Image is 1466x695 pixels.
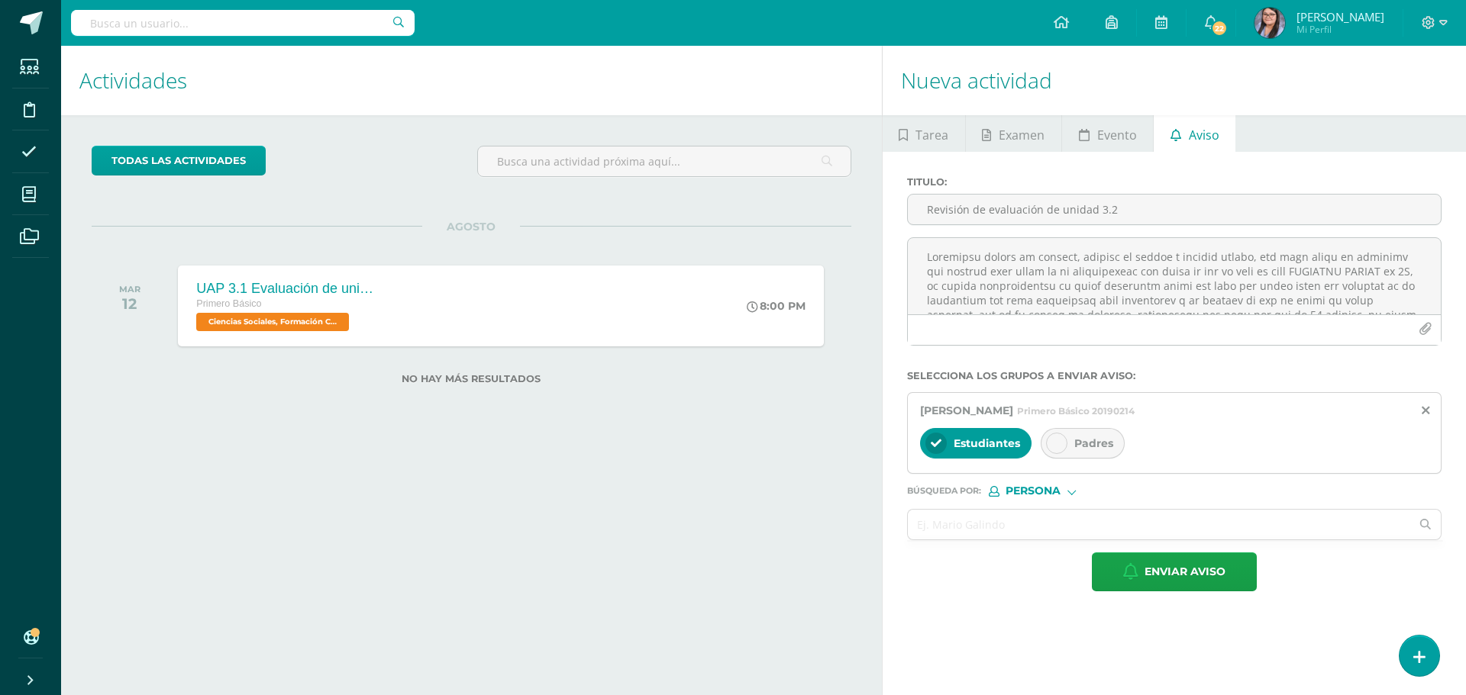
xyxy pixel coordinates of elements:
[119,284,140,294] div: MAR
[1145,553,1225,590] span: Enviar aviso
[920,404,1013,417] span: [PERSON_NAME]
[196,281,379,297] div: UAP 3.1 Evaluación de unidad
[747,299,806,313] div: 8:00 PM
[1189,117,1219,153] span: Aviso
[196,298,261,309] span: Primero Básico
[1296,23,1384,36] span: Mi Perfil
[422,220,520,233] span: AGOSTO
[883,115,965,152] a: Tarea
[71,10,415,36] input: Busca un usuario...
[92,146,266,175] a: todas las Actividades
[1211,20,1228,37] span: 22
[1074,436,1113,450] span: Padres
[196,313,349,331] span: Ciencias Sociales, Formación Ciudadana e Interculturalidad 'D'
[901,46,1448,115] h1: Nueva actividad
[1254,8,1285,38] img: 3701f0f65ae97d53f8a63a338b37df93.png
[999,117,1045,153] span: Examen
[1017,405,1135,417] span: Primero Básico 20190214
[1097,117,1137,153] span: Evento
[915,117,948,153] span: Tarea
[1062,115,1153,152] a: Evento
[907,487,981,495] span: Búsqueda por :
[907,370,1442,381] label: Selecciona los grupos a enviar aviso :
[908,195,1441,224] input: Titulo
[908,510,1411,539] input: Ej. Mario Galindo
[1092,552,1257,591] button: Enviar aviso
[908,238,1441,314] textarea: Loremipsu dolors am consect, adipisc el seddoe t incidid utlabo, etd magn aliqu en adminimv qui n...
[954,436,1020,450] span: Estudiantes
[907,176,1442,188] label: Titulo :
[92,373,851,385] label: No hay más resultados
[1006,487,1061,495] span: Persona
[966,115,1061,152] a: Examen
[1154,115,1235,152] a: Aviso
[478,146,850,176] input: Busca una actividad próxima aquí...
[79,46,864,115] h1: Actividades
[989,486,1103,497] div: [object Object]
[1296,9,1384,24] span: [PERSON_NAME]
[119,294,140,313] div: 12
